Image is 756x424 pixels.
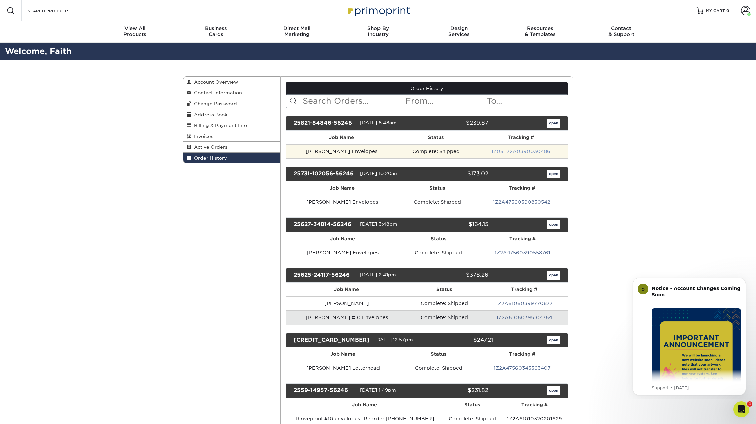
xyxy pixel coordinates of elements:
div: [CREDIT_CARD_NUMBER] [289,336,374,345]
span: Contact [581,25,662,31]
div: Products [94,25,176,37]
div: $231.82 [422,386,493,395]
div: $239.87 [422,119,493,128]
td: Complete: Shipped [407,310,481,325]
td: Complete: Shipped [398,144,474,158]
div: $378.26 [422,271,493,280]
div: $164.15 [422,220,493,229]
th: Job Name [286,131,398,144]
span: Order History [191,155,227,161]
th: Tracking # [477,347,568,361]
img: Primoprint [345,3,412,18]
th: Tracking # [501,398,568,412]
span: Business [175,25,256,31]
div: 25731-102056-56246 [289,170,360,178]
th: Status [399,181,476,195]
td: Complete: Shipped [399,195,476,209]
td: [PERSON_NAME] Envelopes [286,246,399,260]
a: 1Z2A61060395104764 [496,315,552,320]
span: [DATE] 3:48pm [360,221,397,227]
a: open [547,220,560,229]
td: [PERSON_NAME] Letterhead [286,361,400,375]
a: Order History [183,153,281,163]
a: Billing & Payment Info [183,120,281,131]
div: 25627-34814-56246 [289,220,360,229]
span: Design [419,25,500,31]
td: [PERSON_NAME] Envelopes [286,195,399,209]
span: Shop By [337,25,419,31]
a: Active Orders [183,142,281,152]
div: Cards [175,25,256,37]
th: Tracking # [476,181,568,195]
div: & Support [581,25,662,37]
th: Job Name [286,283,407,296]
input: SEARCH PRODUCTS..... [27,7,92,15]
span: [DATE] 1:49pm [360,388,396,393]
a: Direct MailMarketing [256,21,337,43]
div: $173.02 [422,170,493,178]
div: Industry [337,25,419,37]
span: Contact Information [191,90,242,95]
th: Status [399,232,477,246]
span: [DATE] 12:57pm [374,337,413,342]
a: Order History [286,82,568,95]
a: 1Z2A47560390558761 [495,250,550,255]
th: Job Name [286,181,399,195]
th: Status [407,283,481,296]
span: Change Password [191,101,237,107]
div: Services [419,25,500,37]
th: Tracking # [474,131,568,144]
a: 1Z2A47560343363407 [494,365,551,371]
input: Search Orders... [302,95,405,108]
td: Complete: Shipped [407,296,481,310]
a: Address Book [183,109,281,120]
a: Resources& Templates [500,21,581,43]
span: Address Book [191,112,227,117]
a: open [547,386,560,395]
div: 25625-24117-56246 [289,271,360,280]
a: open [547,336,560,345]
a: BusinessCards [175,21,256,43]
span: [DATE] 8:48am [360,120,397,125]
a: Invoices [183,131,281,142]
input: From... [405,95,486,108]
a: Contact Information [183,87,281,98]
a: Contact& Support [581,21,662,43]
a: open [547,271,560,280]
td: [PERSON_NAME] [286,296,407,310]
a: open [547,170,560,178]
span: Account Overview [191,79,238,85]
span: 4 [747,401,752,407]
span: MY CART [706,8,725,14]
input: To... [486,95,567,108]
div: 2559-14957-56246 [289,386,360,395]
span: Invoices [191,134,213,139]
iframe: Intercom notifications message [622,272,756,399]
th: Status [443,398,501,412]
th: Job Name [286,398,443,412]
span: Active Orders [191,144,227,150]
a: Account Overview [183,77,281,87]
th: Job Name [286,232,399,246]
iframe: Intercom live chat [733,401,749,417]
td: Complete: Shipped [400,361,477,375]
div: $247.21 [431,336,498,345]
div: & Templates [500,25,581,37]
a: Shop ByIndustry [337,21,419,43]
th: Status [398,131,474,144]
a: View AllProducts [94,21,176,43]
span: [DATE] 10:20am [360,171,399,176]
a: 1Z05F72A0390030486 [491,149,550,154]
th: Tracking # [477,232,567,246]
a: DesignServices [419,21,500,43]
th: Job Name [286,347,400,361]
span: [DATE] 2:41pm [360,272,396,277]
span: View All [94,25,176,31]
td: [PERSON_NAME] Envelopes [286,144,398,158]
div: 25821-84846-56246 [289,119,360,128]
